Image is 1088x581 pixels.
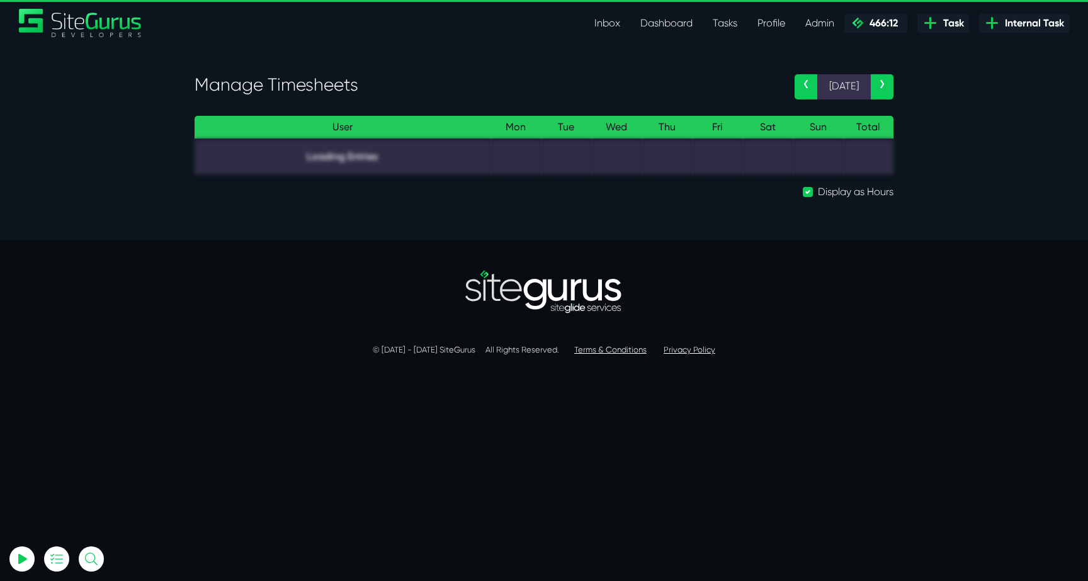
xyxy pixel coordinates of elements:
[917,14,969,33] a: Task
[541,116,591,139] th: Tue
[1000,16,1064,31] span: Internal Task
[664,345,715,354] a: Privacy Policy
[195,116,490,139] th: User
[19,9,142,37] img: Sitegurus Logo
[795,74,817,99] a: ‹
[844,14,907,33] a: 466:12
[195,344,893,356] p: © [DATE] - [DATE] SiteGurus All Rights Reserved.
[793,116,843,139] th: Sun
[584,11,630,36] a: Inbox
[747,11,795,36] a: Profile
[742,116,793,139] th: Sat
[938,16,964,31] span: Task
[642,116,692,139] th: Thu
[795,11,844,36] a: Admin
[195,74,776,96] h3: Manage Timesheets
[692,116,742,139] th: Fri
[490,116,541,139] th: Mon
[818,184,893,200] label: Display as Hours
[630,11,703,36] a: Dashboard
[817,74,871,99] span: [DATE]
[871,74,893,99] a: ›
[195,138,490,174] td: Loading Entries
[703,11,747,36] a: Tasks
[574,345,647,354] a: Terms & Conditions
[979,14,1069,33] a: Internal Task
[19,9,142,37] a: SiteGurus
[864,17,898,29] span: 466:12
[591,116,642,139] th: Wed
[843,116,893,139] th: Total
